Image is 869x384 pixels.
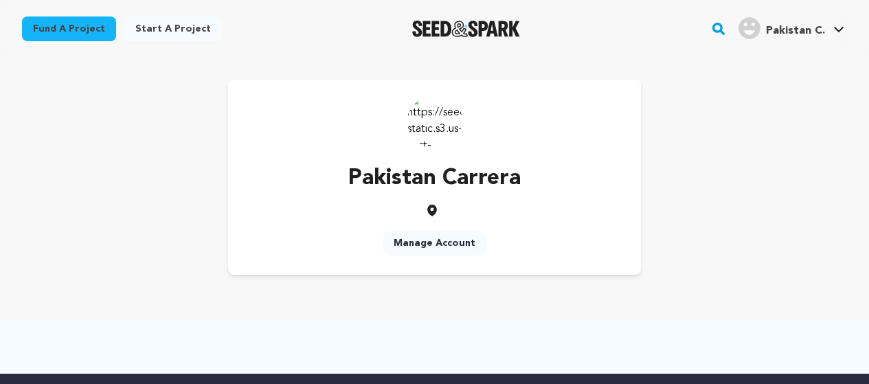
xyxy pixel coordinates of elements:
[348,162,521,195] p: Pakistan Carrera
[736,14,847,43] span: Pakistan C.'s Profile
[412,21,520,37] img: Seed&Spark Logo Dark Mode
[766,25,825,36] span: Pakistan C.
[736,14,847,39] a: Pakistan C.'s Profile
[22,16,116,41] a: Fund a project
[124,16,222,41] a: Start a project
[383,231,486,256] a: Manage Account
[412,21,520,37] a: Seed&Spark Homepage
[407,93,462,148] img: https://seedandspark-static.s3.us-east-2.amazonaws.com/images/User/002/310/285/medium/ACg8ocIgh6u...
[738,17,760,39] img: user.png
[738,17,825,39] div: Pakistan C.'s Profile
